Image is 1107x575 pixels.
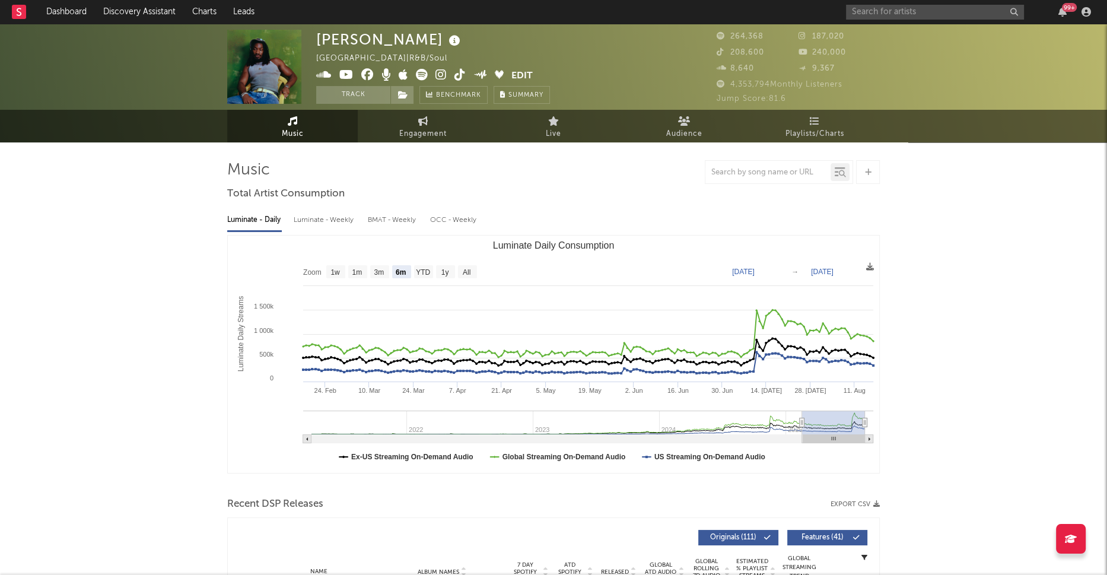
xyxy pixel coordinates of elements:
text: Zoom [303,268,322,277]
span: Audience [666,127,702,141]
text: 1 500k [254,303,274,310]
text: 3m [374,268,384,277]
text: Luminate Daily Consumption [493,240,615,250]
div: Luminate - Daily [227,210,282,230]
span: Features ( 41 ) [795,534,850,541]
span: Benchmark [436,88,481,103]
span: Total Artist Consumption [227,187,345,201]
text: 19. May [578,387,602,394]
span: Originals ( 111 ) [706,534,761,541]
span: 9,367 [799,65,835,72]
a: Live [488,110,619,142]
button: Export CSV [831,501,880,508]
span: Music [282,127,304,141]
text: 1w [330,268,340,277]
text: YTD [416,268,430,277]
text: 30. Jun [711,387,733,394]
text: US Streaming On-Demand Audio [654,453,765,461]
text: 0 [270,374,273,382]
text: 2. Jun [625,387,643,394]
span: Jump Score: 81.6 [717,95,786,103]
text: 10. Mar [358,387,381,394]
button: 99+ [1058,7,1067,17]
text: 500k [259,351,273,358]
div: Luminate - Weekly [294,210,356,230]
a: Playlists/Charts [749,110,880,142]
text: [DATE] [732,268,755,276]
button: Originals(111) [698,530,778,545]
text: 6m [396,268,406,277]
div: BMAT - Weekly [368,210,418,230]
span: 264,368 [717,33,764,40]
text: 1m [352,268,362,277]
span: 208,600 [717,49,764,56]
text: 16. Jun [667,387,689,394]
button: Edit [511,69,533,84]
span: 187,020 [799,33,844,40]
button: Features(41) [787,530,867,545]
text: 1y [441,268,449,277]
span: Recent DSP Releases [227,497,323,512]
div: [PERSON_NAME] [316,30,463,49]
span: Engagement [399,127,447,141]
span: Live [546,127,561,141]
text: [DATE] [811,268,834,276]
span: Playlists/Charts [785,127,844,141]
span: Summary [508,92,543,99]
a: Audience [619,110,749,142]
span: 240,000 [799,49,846,56]
text: 7. Apr [449,387,466,394]
text: Ex-US Streaming On-Demand Audio [351,453,473,461]
button: Track [316,86,390,104]
text: 24. Mar [402,387,425,394]
text: 1 000k [254,327,274,334]
text: 21. Apr [491,387,512,394]
text: 5. May [536,387,556,394]
text: 11. Aug [843,387,865,394]
input: Search for artists [846,5,1024,20]
a: Music [227,110,358,142]
text: 24. Feb [314,387,336,394]
text: → [791,268,799,276]
button: Summary [494,86,550,104]
text: All [463,268,470,277]
a: Engagement [358,110,488,142]
span: 8,640 [717,65,754,72]
text: Global Streaming On-Demand Audio [502,453,626,461]
input: Search by song name or URL [705,168,831,177]
text: 14. [DATE] [750,387,782,394]
a: Benchmark [419,86,488,104]
div: [GEOGRAPHIC_DATA] | R&B/Soul [316,52,461,66]
text: 28. [DATE] [794,387,826,394]
div: OCC - Weekly [430,210,478,230]
div: 99 + [1062,3,1077,12]
span: 4,353,794 Monthly Listeners [717,81,842,88]
text: Luminate Daily Streams [237,296,245,371]
svg: Luminate Daily Consumption [228,236,879,473]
